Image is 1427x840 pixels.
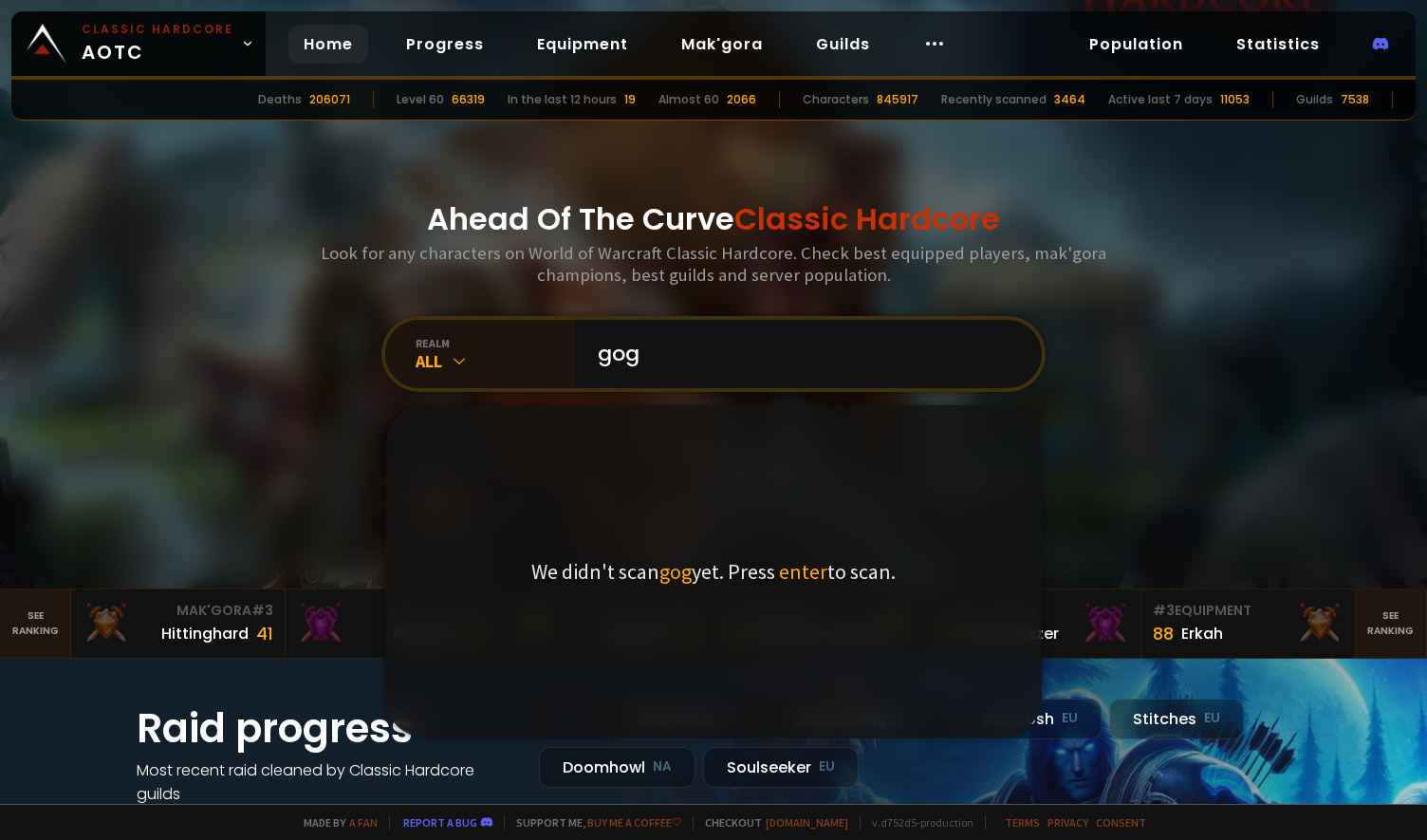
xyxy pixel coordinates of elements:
span: Classic Hardcore [734,197,1000,240]
a: Statistics [1221,25,1335,64]
div: Level 60 [397,91,444,108]
div: Active last 7 days [1108,91,1213,108]
small: Classic Hardcore [82,21,233,38]
div: 3464 [1054,91,1085,108]
span: AOTC [82,21,233,66]
small: EU [1062,709,1078,728]
p: We didn't scan yet. Press to scan. [531,558,896,585]
small: EU [1204,709,1220,728]
a: a fan [349,815,378,830]
a: Buy me a coffee [587,815,681,830]
span: gog [659,558,692,585]
div: 88 [1153,621,1174,646]
div: 66319 [452,91,485,108]
h1: Raid progress [137,699,516,758]
a: Mak'Gora#2Rivench100 [286,589,500,658]
div: Hittinghard [161,622,249,645]
h1: Ahead Of The Curve [427,196,1000,242]
div: realm [416,336,575,350]
div: Doomhowl [539,747,695,788]
a: Terms [1005,815,1040,830]
a: Consent [1096,815,1146,830]
small: EU [819,757,835,776]
a: [DOMAIN_NAME] [766,815,848,830]
h3: Look for any characters on World of Warcraft Classic Hardcore. Check best equipped players, mak'g... [313,242,1114,286]
a: Equipment [522,25,643,64]
a: Home [288,25,368,64]
a: Seeranking [1356,589,1427,658]
div: 19 [624,91,636,108]
div: In the last 12 hours [508,91,617,108]
span: Made by [292,815,378,830]
div: Deaths [258,91,302,108]
small: NA [653,757,672,776]
span: # 3 [251,601,273,620]
div: Stitches [1109,699,1244,739]
input: Search a character... [586,320,1019,388]
a: Report a bug [403,815,477,830]
div: Erkah [1181,622,1223,645]
span: Support me, [504,815,681,830]
h4: Most recent raid cleaned by Classic Hardcore guilds [137,758,516,806]
div: Almost 60 [658,91,719,108]
div: Recently scanned [941,91,1047,108]
a: Classic HardcoreAOTC [11,11,266,76]
div: Equipment [1153,601,1344,621]
span: enter [779,558,827,585]
a: Progress [391,25,499,64]
div: Characters [803,91,869,108]
div: 11053 [1220,91,1250,108]
a: Privacy [1047,815,1088,830]
div: 845917 [877,91,918,108]
div: 206071 [309,91,350,108]
a: Population [1074,25,1198,64]
span: Checkout [693,815,848,830]
div: Guilds [1296,91,1333,108]
a: Mak'Gora#3Hittinghard41 [71,589,286,658]
span: # 3 [1153,601,1175,620]
div: 7538 [1341,91,1369,108]
div: Mak'Gora [83,601,273,621]
span: v. d752d5 - production [860,815,973,830]
div: All [416,350,575,372]
div: Mak'Gora [297,601,488,621]
a: Mak'gora [666,25,778,64]
div: 2066 [727,91,756,108]
div: Soulseeker [703,747,859,788]
a: Guilds [801,25,885,64]
a: #3Equipment88Erkah [1141,589,1356,658]
div: 41 [256,621,273,646]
